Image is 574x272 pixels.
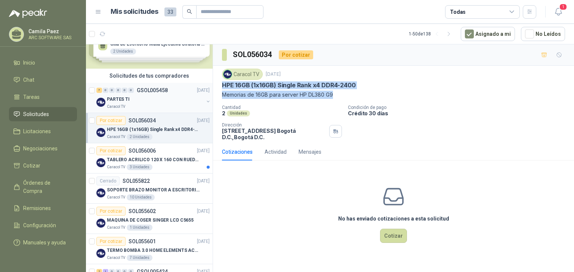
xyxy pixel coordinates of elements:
img: Company Logo [96,188,105,197]
div: Actividad [265,148,287,156]
p: Crédito 30 días [348,110,571,116]
div: Por cotizar [279,50,313,59]
span: search [187,9,192,14]
div: Por cotizar [96,116,126,125]
img: Logo peakr [9,9,47,18]
p: HPE 16GB (1x16GB) Single Rank x4 DDR4-2400 [222,81,355,89]
span: Chat [23,76,34,84]
a: Negociaciones [9,141,77,156]
div: Caracol TV [222,69,263,80]
div: 7 Unidades [127,255,152,261]
span: Cotizar [23,162,40,170]
div: Por cotizar [96,237,126,246]
span: Configuración [23,221,56,229]
img: Company Logo [96,128,105,137]
p: Cantidad [222,105,342,110]
span: 33 [164,7,176,16]
div: 7 [96,88,102,93]
a: Por cotizarSOL056034[DATE] Company LogoHPE 16GB (1x16GB) Single Rank x4 DDR4-2400Caracol TV2 Unid... [86,113,213,143]
a: Por cotizarSOL056006[DATE] Company LogoTABLERO ACRILICO 120 X 160 CON RUEDASCaracol TV3 Unidades [86,143,213,173]
p: [DATE] [197,147,210,154]
span: Licitaciones [23,127,51,135]
p: Caracol TV [107,104,125,110]
a: Por cotizarSOL055601[DATE] Company LogoTERMO BOMBA 3.0 HOME ELEMENTS ACERO INOXCaracol TV7 Unidades [86,234,213,264]
img: Company Logo [96,219,105,228]
div: 1 - 50 de 138 [409,28,455,40]
p: [DATE] [197,208,210,215]
p: [DATE] [197,178,210,185]
p: Caracol TV [107,194,125,200]
span: Solicitudes [23,110,49,118]
p: TABLERO ACRILICO 120 X 160 CON RUEDAS [107,156,200,163]
p: SOL056034 [129,118,156,123]
h3: No has enviado cotizaciones a esta solicitud [338,215,449,223]
button: No Leídos [521,27,565,41]
a: CerradoSOL055822[DATE] Company LogoSOPORTE BRAZO MONITOR A ESCRITORIO NBF80Caracol TV10 Unidades [86,173,213,204]
a: Manuales y ayuda [9,235,77,250]
div: Mensajes [299,148,321,156]
div: Cotizaciones [222,148,253,156]
a: Cotizar [9,159,77,173]
p: 2 [222,110,225,116]
span: Manuales y ayuda [23,238,66,247]
p: Caracol TV [107,164,125,170]
span: Tareas [23,93,40,101]
p: Dirección [222,122,326,128]
p: GSOL005458 [137,88,168,93]
span: Órdenes de Compra [23,179,70,195]
p: SOPORTE BRAZO MONITOR A ESCRITORIO NBF80 [107,187,200,194]
div: 3 Unidades [127,164,152,170]
span: Remisiones [23,204,51,212]
p: SOL055602 [129,209,156,214]
p: Memorias de 16GB para server HP DL380 G9 [222,91,565,99]
a: Licitaciones [9,124,77,138]
div: 0 [115,88,121,93]
a: Inicio [9,56,77,70]
a: Chat [9,73,77,87]
p: [DATE] [197,117,210,124]
div: Todas [450,8,466,16]
button: Cotizar [380,229,407,243]
a: Configuración [9,218,77,232]
div: Solicitudes de tus compradores [86,69,213,83]
div: 0 [122,88,127,93]
div: 2 Unidades [127,134,152,140]
img: Company Logo [96,98,105,107]
span: Inicio [23,59,35,67]
a: Por cotizarSOL055602[DATE] Company LogoMAQUINA DE COSER SINGER LCD C5655Caracol TV1 Unidades [86,204,213,234]
span: 1 [559,3,567,10]
a: Solicitudes [9,107,77,121]
p: TERMO BOMBA 3.0 HOME ELEMENTS ACERO INOX [107,247,200,254]
button: 1 [552,5,565,19]
p: Caracol TV [107,255,125,261]
p: Camila Paez [28,29,75,34]
div: 10 Unidades [127,194,155,200]
img: Company Logo [223,70,232,78]
div: Por cotizar [96,207,126,216]
p: [DATE] [197,87,210,94]
p: ARC SOFTWARE SAS [28,35,75,40]
div: Por cotizar [96,146,126,155]
button: Asignado a mi [461,27,515,41]
h1: Mis solicitudes [111,6,158,17]
img: Company Logo [96,249,105,258]
a: Órdenes de Compra [9,176,77,198]
p: Caracol TV [107,134,125,140]
div: 0 [109,88,115,93]
a: Remisiones [9,201,77,215]
div: Cerrado [96,176,120,185]
div: 1 Unidades [127,225,152,231]
img: Company Logo [96,158,105,167]
p: SOL056006 [129,148,156,153]
p: Caracol TV [107,225,125,231]
p: SOL055601 [129,239,156,244]
a: 7 0 0 0 0 0 GSOL005458[DATE] Company LogoPARTES TICaracol TV [96,86,211,110]
p: [DATE] [266,71,281,78]
p: Condición de pago [348,105,571,110]
div: 0 [128,88,134,93]
p: MAQUINA DE COSER SINGER LCD C5655 [107,217,194,224]
p: [DATE] [197,238,210,245]
a: Tareas [9,90,77,104]
p: [STREET_ADDRESS] Bogotá D.C. , Bogotá D.C. [222,128,326,140]
p: HPE 16GB (1x16GB) Single Rank x4 DDR4-2400 [107,126,200,133]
